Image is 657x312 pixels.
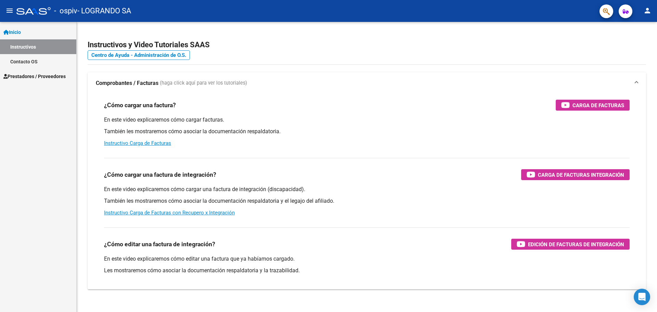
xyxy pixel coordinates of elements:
[538,171,624,179] span: Carga de Facturas Integración
[88,72,646,94] mat-expansion-panel-header: Comprobantes / Facturas (haga click aquí para ver los tutoriales)
[5,7,14,15] mat-icon: menu
[104,197,630,205] p: También les mostraremos cómo asociar la documentación respaldatoria y el legajo del afiliado.
[104,116,630,124] p: En este video explicaremos cómo cargar facturas.
[634,289,650,305] div: Open Intercom Messenger
[104,170,216,179] h3: ¿Cómo cargar una factura de integración?
[521,169,630,180] button: Carga de Facturas Integración
[160,79,247,87] span: (haga click aquí para ver los tutoriales)
[3,73,66,80] span: Prestadores / Proveedores
[88,50,190,60] a: Centro de Ayuda - Administración de O.S.
[77,3,131,18] span: - LOGRANDO SA
[88,94,646,289] div: Comprobantes / Facturas (haga click aquí para ver los tutoriales)
[104,255,630,263] p: En este video explicaremos cómo editar una factura que ya habíamos cargado.
[511,239,630,250] button: Edición de Facturas de integración
[88,38,646,51] h2: Instructivos y Video Tutoriales SAAS
[104,128,630,135] p: También les mostraremos cómo asociar la documentación respaldatoria.
[3,28,21,36] span: Inicio
[556,100,630,111] button: Carga de Facturas
[572,101,624,110] span: Carga de Facturas
[96,79,158,87] strong: Comprobantes / Facturas
[643,7,652,15] mat-icon: person
[104,239,215,249] h3: ¿Cómo editar una factura de integración?
[54,3,77,18] span: - ospiv
[104,267,630,274] p: Les mostraremos cómo asociar la documentación respaldatoria y la trazabilidad.
[528,240,624,249] span: Edición de Facturas de integración
[104,100,176,110] h3: ¿Cómo cargar una factura?
[104,140,171,146] a: Instructivo Carga de Facturas
[104,210,235,216] a: Instructivo Carga de Facturas con Recupero x Integración
[104,186,630,193] p: En este video explicaremos cómo cargar una factura de integración (discapacidad).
